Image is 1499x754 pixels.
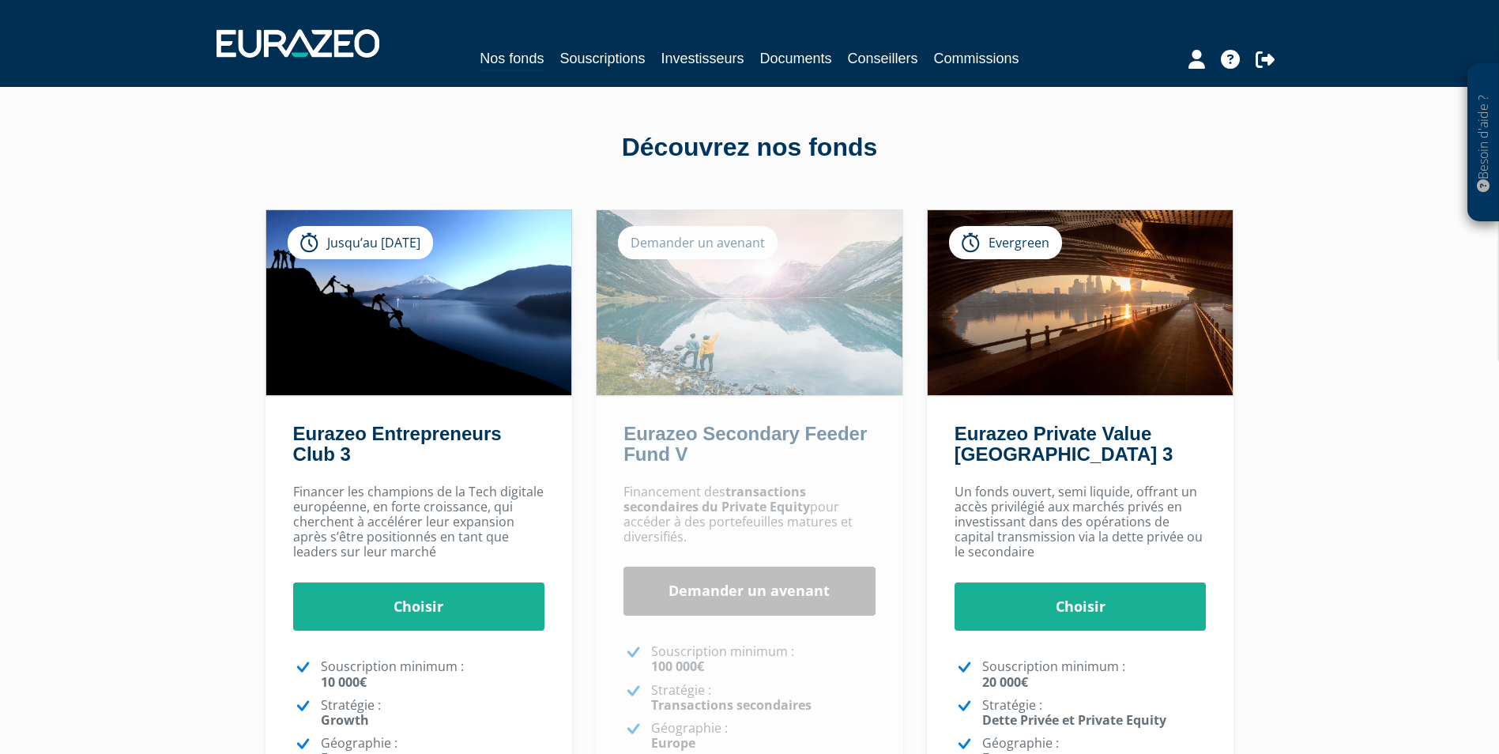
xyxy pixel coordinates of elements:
[651,721,876,751] p: Géographie :
[288,226,433,259] div: Jusqu’au [DATE]
[982,711,1166,729] strong: Dette Privée et Private Equity
[623,423,867,465] a: Eurazeo Secondary Feeder Fund V
[299,130,1200,166] div: Découvrez nos fonds
[651,658,704,675] strong: 100 000€
[955,423,1173,465] a: Eurazeo Private Value [GEOGRAPHIC_DATA] 3
[217,29,379,58] img: 1732889491-logotype_eurazeo_blanc_rvb.png
[623,567,876,616] a: Demander un avenant
[293,423,502,465] a: Eurazeo Entrepreneurs Club 3
[623,484,876,545] p: Financement des pour accéder à des portefeuilles matures et diversifiés.
[760,47,832,70] a: Documents
[651,734,695,752] strong: Europe
[982,673,1028,691] strong: 20 000€
[934,47,1019,70] a: Commissions
[928,210,1233,395] img: Eurazeo Private Value Europe 3
[266,210,572,395] img: Eurazeo Entrepreneurs Club 3
[661,47,744,70] a: Investisseurs
[651,683,876,713] p: Stratégie :
[321,711,369,729] strong: Growth
[480,47,544,72] a: Nos fonds
[618,226,778,259] div: Demander un avenant
[293,582,545,631] a: Choisir
[848,47,918,70] a: Conseillers
[623,483,810,515] strong: transactions secondaires du Private Equity
[955,582,1207,631] a: Choisir
[321,673,367,691] strong: 10 000€
[982,698,1207,728] p: Stratégie :
[597,210,902,395] img: Eurazeo Secondary Feeder Fund V
[949,226,1062,259] div: Evergreen
[651,696,812,714] strong: Transactions secondaires
[955,484,1207,560] p: Un fonds ouvert, semi liquide, offrant un accès privilégié aux marchés privés en investissant dan...
[982,659,1207,689] p: Souscription minimum :
[321,659,545,689] p: Souscription minimum :
[651,644,876,674] p: Souscription minimum :
[559,47,645,70] a: Souscriptions
[321,698,545,728] p: Stratégie :
[293,484,545,560] p: Financer les champions de la Tech digitale européenne, en forte croissance, qui cherchent à accél...
[1475,72,1493,214] p: Besoin d'aide ?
